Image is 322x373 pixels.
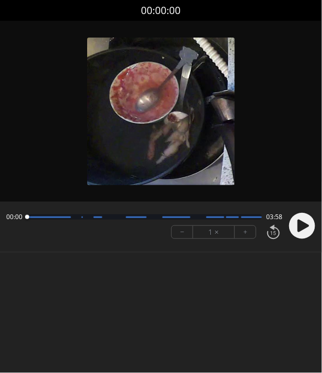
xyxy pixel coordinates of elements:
span: 00:00 [6,213,22,221]
a: 00:00:00 [141,3,181,18]
span: 03:58 [266,213,282,221]
div: 1 × [193,226,235,238]
button: + [235,226,256,238]
button: − [172,226,193,238]
img: Poster Image [87,38,235,185]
